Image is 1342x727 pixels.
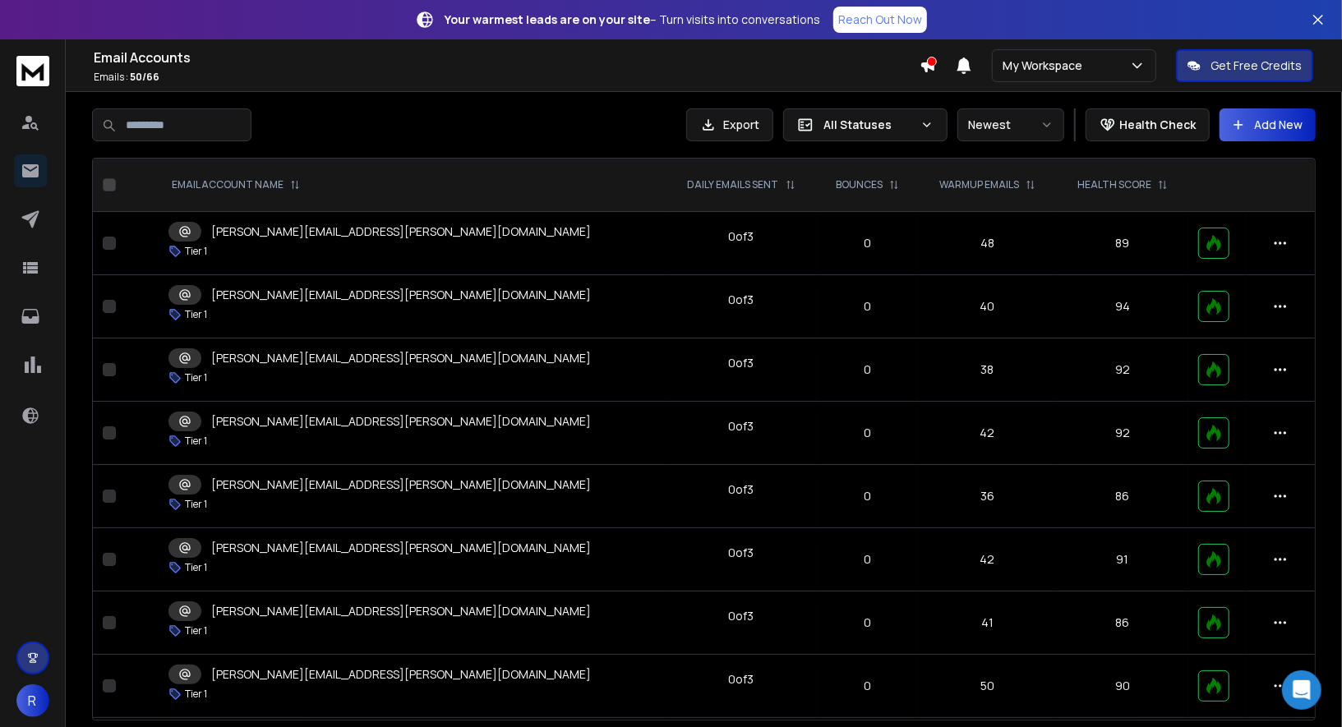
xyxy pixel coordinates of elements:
[172,178,300,191] div: EMAIL ACCOUNT NAME
[827,361,908,378] p: 0
[1057,655,1188,718] td: 90
[918,528,1056,591] td: 42
[729,418,754,435] div: 0 of 3
[729,671,754,688] div: 0 of 3
[729,481,754,498] div: 0 of 3
[827,425,908,441] p: 0
[729,608,754,624] div: 0 of 3
[94,48,920,67] h1: Email Accounts
[838,12,922,28] p: Reach Out Now
[1003,58,1089,74] p: My Workspace
[833,7,927,33] a: Reach Out Now
[688,178,779,191] p: DAILY EMAILS SENT
[1057,465,1188,528] td: 86
[1057,338,1188,402] td: 92
[918,212,1056,275] td: 48
[729,228,754,245] div: 0 of 3
[185,245,207,258] p: Tier 1
[1086,108,1210,141] button: Health Check
[1211,58,1302,74] p: Get Free Credits
[16,56,49,86] img: logo
[823,117,914,133] p: All Statuses
[827,551,908,568] p: 0
[185,688,207,701] p: Tier 1
[185,371,207,384] p: Tier 1
[918,655,1056,718] td: 50
[827,298,908,315] p: 0
[185,624,207,637] p: Tier 1
[1057,275,1188,338] td: 94
[1057,591,1188,655] td: 86
[211,350,591,366] p: [PERSON_NAME][EMAIL_ADDRESS][PERSON_NAME][DOMAIN_NAME]
[1057,402,1188,465] td: 92
[1057,212,1188,275] td: 89
[827,678,908,694] p: 0
[211,413,591,430] p: [PERSON_NAME][EMAIL_ADDRESS][PERSON_NAME][DOMAIN_NAME]
[185,435,207,448] p: Tier 1
[1057,528,1188,591] td: 91
[1176,49,1313,82] button: Get Free Credits
[211,603,591,619] p: [PERSON_NAME][EMAIL_ADDRESS][PERSON_NAME][DOMAIN_NAME]
[211,476,591,493] p: [PERSON_NAME][EMAIL_ADDRESS][PERSON_NAME][DOMAIN_NAME]
[918,338,1056,402] td: 38
[918,465,1056,528] td: 36
[130,70,159,84] span: 50 / 66
[185,561,207,574] p: Tier 1
[827,488,908,504] p: 0
[939,178,1019,191] p: WARMUP EMAILS
[1282,670,1321,710] div: Open Intercom Messenger
[445,12,650,27] strong: Your warmest leads are on your site
[16,684,49,717] button: R
[211,540,591,556] p: [PERSON_NAME][EMAIL_ADDRESS][PERSON_NAME][DOMAIN_NAME]
[918,402,1056,465] td: 42
[1077,178,1151,191] p: HEALTH SCORE
[836,178,883,191] p: BOUNCES
[918,275,1056,338] td: 40
[918,591,1056,655] td: 41
[94,71,920,84] p: Emails :
[185,498,207,511] p: Tier 1
[729,292,754,308] div: 0 of 3
[211,287,591,303] p: [PERSON_NAME][EMAIL_ADDRESS][PERSON_NAME][DOMAIN_NAME]
[211,223,591,240] p: [PERSON_NAME][EMAIL_ADDRESS][PERSON_NAME][DOMAIN_NAME]
[729,355,754,371] div: 0 of 3
[1220,108,1316,141] button: Add New
[957,108,1064,141] button: Newest
[1119,117,1196,133] p: Health Check
[686,108,773,141] button: Export
[185,308,207,321] p: Tier 1
[729,545,754,561] div: 0 of 3
[211,666,591,683] p: [PERSON_NAME][EMAIL_ADDRESS][PERSON_NAME][DOMAIN_NAME]
[445,12,820,28] p: – Turn visits into conversations
[827,614,908,631] p: 0
[827,235,908,251] p: 0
